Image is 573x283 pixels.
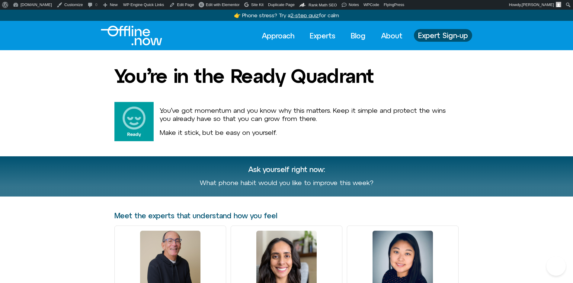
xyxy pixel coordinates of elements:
[160,128,459,136] h3: Make it stick, but be easy on yourself.
[114,165,459,173] h3: Ask yourself right now:
[418,31,468,39] span: Expert Sign-up
[522,2,554,7] span: [PERSON_NAME]
[256,29,408,42] nav: Menu
[251,2,264,7] span: Site Kit
[256,29,300,42] a: Approach
[114,65,374,86] h1: You’re in the Ready Quadrant
[309,3,337,7] span: Rank Math SEO
[290,12,319,18] u: 2-step quiz
[546,256,566,276] iframe: Botpress
[304,29,341,42] a: Experts
[206,2,240,7] span: Edit with Elementor
[160,106,459,122] h3: You’ve got momentum and you know why this matters. Keep it simple and protect the wins you alread...
[200,178,373,187] p: What phone habit would you like to improve this week?
[114,212,459,220] h3: Meet the experts that understand how you feel
[345,29,371,42] a: Blog
[101,26,152,45] div: Logo
[414,29,472,42] a: Expert Sign-up
[234,12,339,18] a: 👉 Phone stress? Try a2-step quizfor calm
[101,26,162,45] img: Offline.Now logo in white. Text of the words offline.now with a line going through the "O"
[376,29,408,42] a: About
